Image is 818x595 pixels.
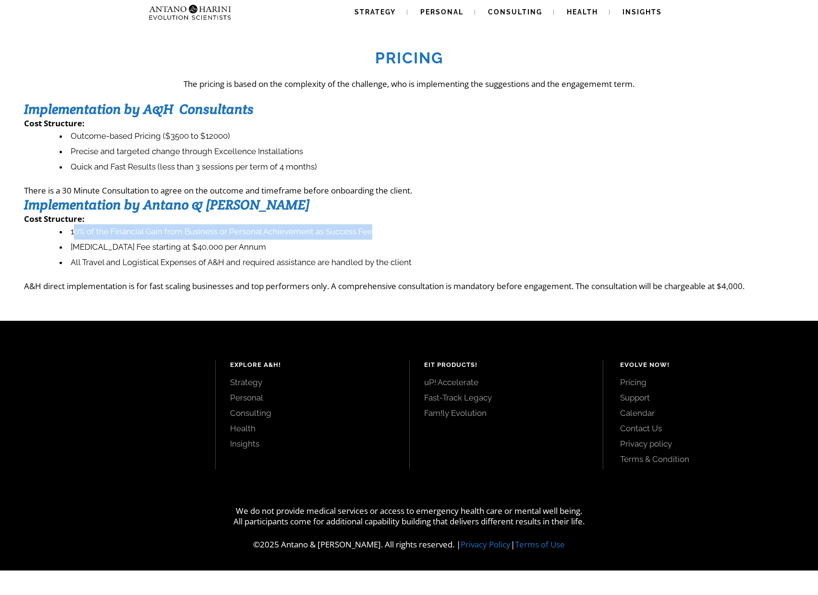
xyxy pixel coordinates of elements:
strong: Cost Structure: [24,213,85,224]
a: Personal [230,392,394,403]
a: Pricing [620,377,796,388]
a: Calendar [620,408,796,418]
a: Privacy policy [620,438,796,449]
span: Personal [420,8,464,16]
p: A&H direct implementation is for fast scaling businesses and top performers only. A comprehensive... [24,280,794,291]
a: uP! Accelerate [424,377,588,388]
strong: Implementation by Antano & [PERSON_NAME] [24,196,310,213]
strong: Cost Structure [24,118,82,129]
strong: : [82,118,85,129]
a: Support [620,392,796,403]
strong: Pricing [375,49,443,67]
strong: Implementation by A&H Consultants [24,100,254,118]
span: Insights [623,8,662,16]
li: Precise and targeted change through Excellence Installations [60,144,794,159]
a: Insights [230,438,394,449]
a: Strategy [230,377,394,388]
a: Fam!ly Evolution [424,408,588,418]
li: Quick and Fast Results (less than 3 sessions per term of 4 months) [60,159,794,175]
h4: EIT Products! [424,360,588,370]
li: All Travel and Logistical Expenses of A&H and required assistance are handled by the client [60,255,794,270]
li: 10% of the Financial Gain from Business or Personal Achievement as Success Fee [60,224,794,240]
a: Fast-Track Legacy [424,392,588,403]
span: Health [567,8,598,16]
span: Consulting [488,8,542,16]
a: Privacy Policy [461,539,511,550]
a: Health [230,423,394,434]
h4: Evolve Now! [620,360,796,370]
p: There is a 30 Minute Consultation to agree on the outcome and timeframe before onboarding the cli... [24,185,794,196]
a: Terms of Use [515,539,565,550]
h4: Explore A&H! [230,360,394,370]
a: Terms & Condition [620,454,796,464]
span: Strategy [354,8,396,16]
a: Contact Us [620,423,796,434]
li: Outcome-based Pricing ($3500 to $12000) [60,129,794,144]
a: Consulting [230,408,394,418]
p: The pricing is based on the complexity of the challenge, who is implementing the suggestions and ... [24,78,794,89]
li: [MEDICAL_DATA] Fee starting at $40,000 per Annum [60,240,794,255]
